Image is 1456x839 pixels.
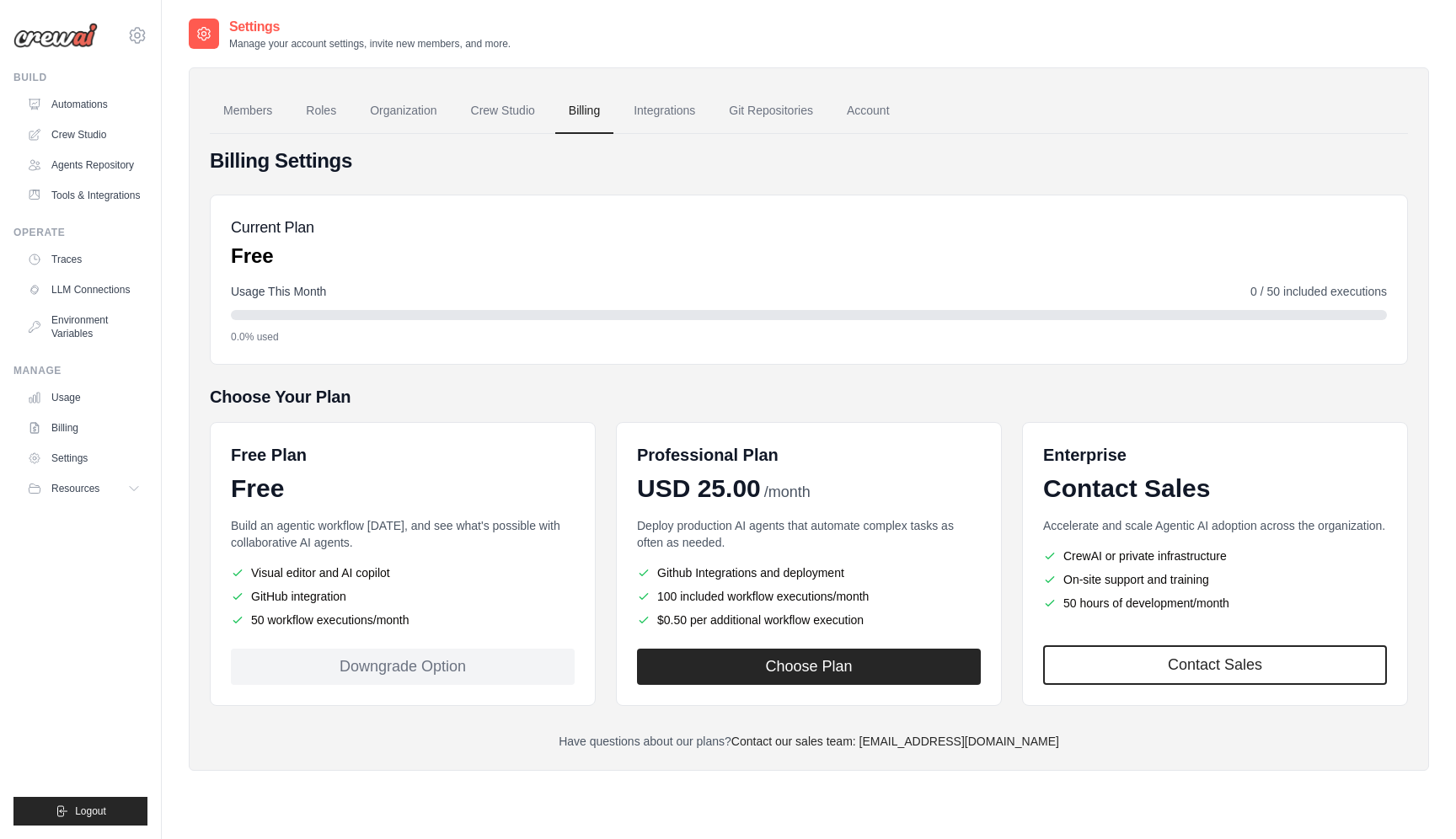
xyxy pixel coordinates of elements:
span: Resources [51,482,99,495]
li: Github Integrations and deployment [637,564,981,581]
a: Crew Studio [458,88,549,134]
a: Contact our sales team: [EMAIL_ADDRESS][DOMAIN_NAME] [731,735,1059,748]
li: On-site support and training [1043,571,1387,588]
a: Contact Sales [1043,645,1387,685]
h4: Billing Settings [210,147,1408,174]
span: 0.0% used [231,330,279,344]
span: USD 25.00 [637,473,761,504]
img: Logo [13,23,98,48]
div: Free [231,473,575,504]
li: Visual editor and AI copilot [231,564,575,581]
div: Operate [13,226,147,239]
li: 50 workflow executions/month [231,612,575,628]
a: Automations [20,91,147,118]
a: Members [210,88,286,134]
a: Roles [292,88,350,134]
a: Settings [20,445,147,472]
p: Build an agentic workflow [DATE], and see what's possible with collaborative AI agents. [231,517,575,551]
a: LLM Connections [20,276,147,303]
a: Crew Studio [20,121,147,148]
h6: Free Plan [231,443,307,467]
button: Logout [13,797,147,826]
a: Billing [555,88,613,134]
div: Build [13,71,147,84]
div: Contact Sales [1043,473,1387,504]
li: CrewAI or private infrastructure [1043,548,1387,564]
a: Tools & Integrations [20,182,147,209]
span: 0 / 50 included executions [1250,283,1387,300]
a: Environment Variables [20,307,147,347]
span: /month [764,481,811,504]
p: Manage your account settings, invite new members, and more. [229,37,511,51]
p: Have questions about our plans? [210,733,1408,750]
p: Accelerate and scale Agentic AI adoption across the organization. [1043,517,1387,534]
h5: Choose Your Plan [210,385,1408,409]
li: 100 included workflow executions/month [637,588,981,605]
h6: Enterprise [1043,443,1387,467]
div: Manage [13,364,147,377]
a: Billing [20,414,147,441]
li: 50 hours of development/month [1043,595,1387,612]
a: Account [833,88,903,134]
a: Git Repositories [715,88,827,134]
li: $0.50 per additional workflow execution [637,612,981,628]
h6: Professional Plan [637,443,779,467]
p: Free [231,243,314,270]
h2: Settings [229,17,511,37]
span: Logout [75,804,106,818]
li: GitHub integration [231,588,575,605]
a: Organization [356,88,450,134]
button: Choose Plan [637,649,981,685]
span: Usage This Month [231,283,326,300]
a: Traces [20,246,147,273]
p: Deploy production AI agents that automate complex tasks as often as needed. [637,517,981,551]
button: Resources [20,475,147,502]
a: Integrations [620,88,709,134]
a: Agents Repository [20,152,147,179]
div: Downgrade Option [231,649,575,685]
a: Usage [20,384,147,411]
h5: Current Plan [231,216,314,239]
